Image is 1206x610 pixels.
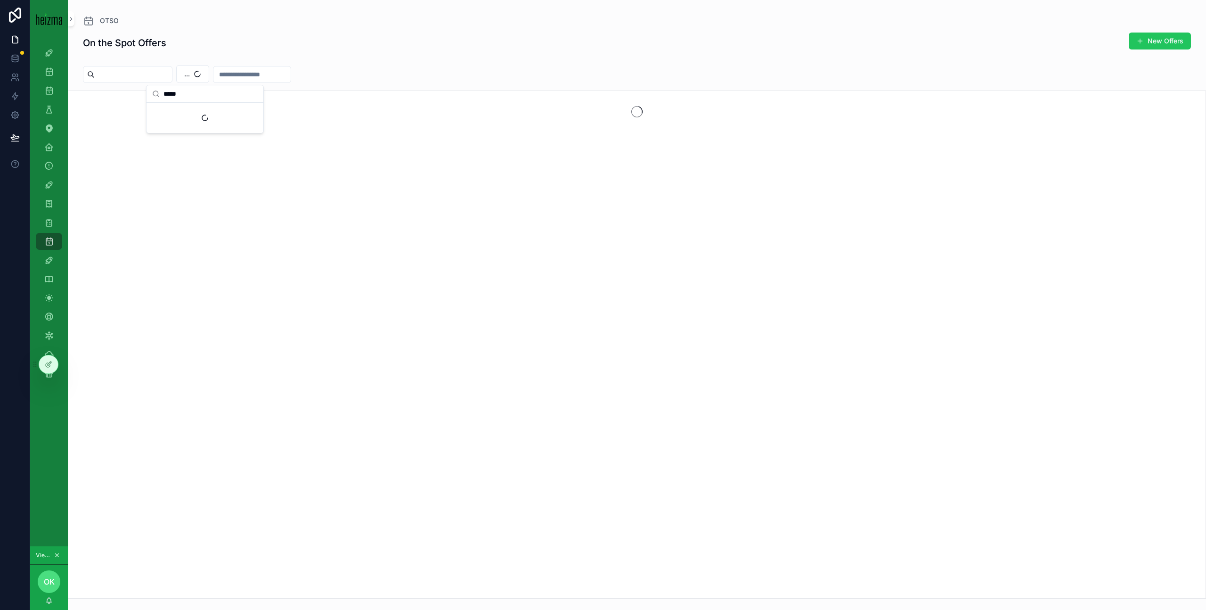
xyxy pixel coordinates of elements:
a: OTSO [83,15,119,26]
div: scrollable content [30,38,68,394]
button: New Offers [1129,33,1191,49]
span: ... [184,69,190,79]
div: Suggestions [147,103,263,133]
span: Viewing as [PERSON_NAME] [36,552,52,559]
img: App logo [36,13,62,25]
h1: On the Spot Offers [83,36,166,49]
span: OK [44,576,55,587]
span: OTSO [100,16,119,25]
button: Select Button [176,65,209,83]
